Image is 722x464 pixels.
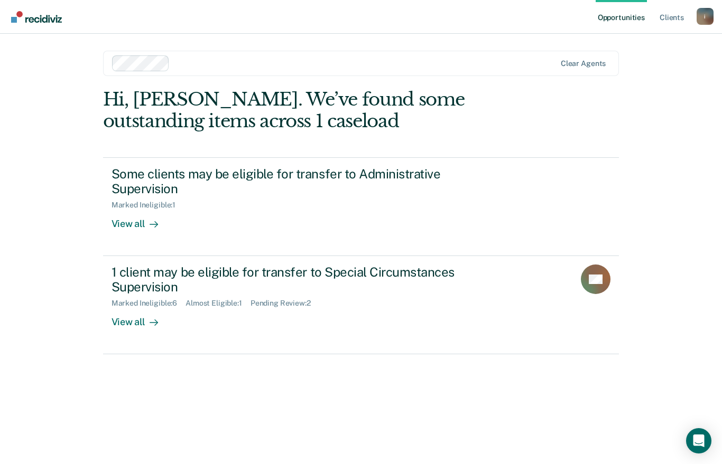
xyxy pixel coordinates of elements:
div: 1 client may be eligible for transfer to Special Circumstances Supervision [112,264,483,295]
div: Some clients may be eligible for transfer to Administrative Supervision [112,166,483,197]
img: Recidiviz [11,11,62,23]
button: Profile dropdown button [697,8,714,25]
div: Open Intercom Messenger [686,428,711,453]
div: Pending Review : 2 [251,299,319,308]
div: Marked Ineligible : 1 [112,201,184,210]
a: Some clients may be eligible for transfer to Administrative SupervisionMarked Ineligible:1View all [103,157,619,256]
div: Clear agents [561,59,606,68]
a: 1 client may be eligible for transfer to Special Circumstances SupervisionMarked Ineligible:6Almo... [103,256,619,354]
div: Marked Ineligible : 6 [112,299,186,308]
div: View all [112,210,171,230]
div: Hi, [PERSON_NAME]. We’ve found some outstanding items across 1 caseload [103,89,516,132]
div: View all [112,308,171,328]
div: Almost Eligible : 1 [186,299,251,308]
div: i [697,8,714,25]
